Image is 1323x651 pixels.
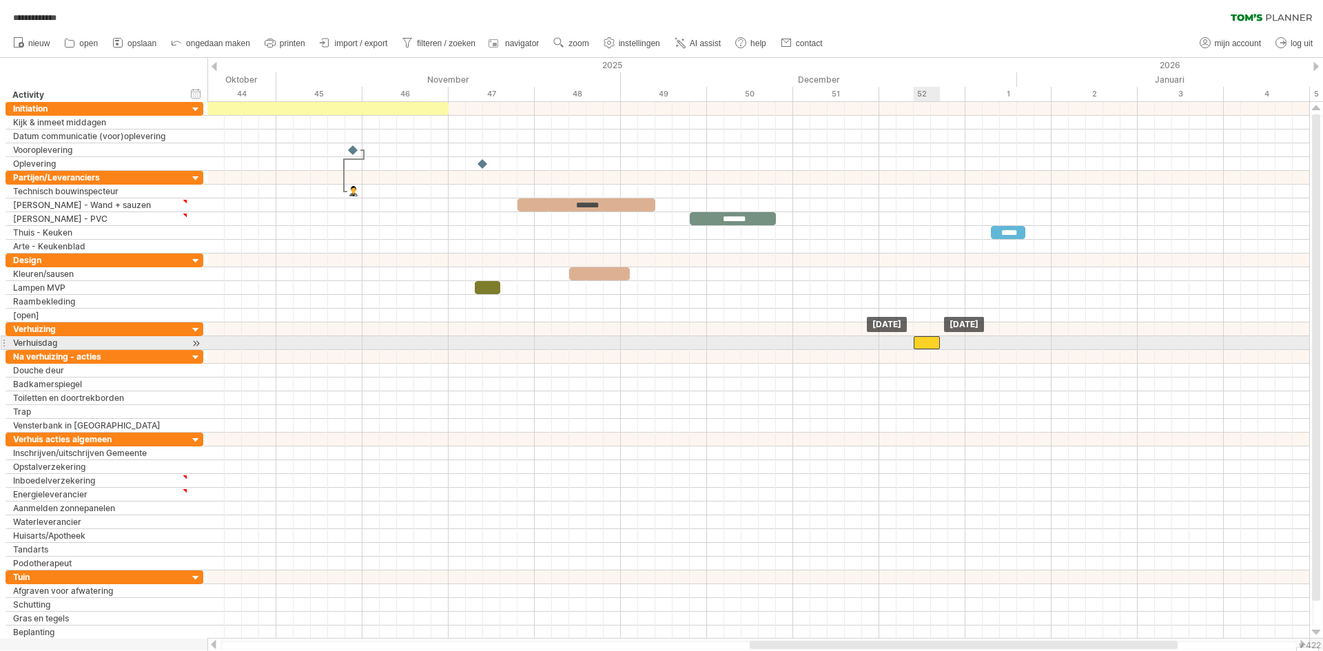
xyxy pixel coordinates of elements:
span: AI assist [690,39,721,48]
a: nieuw [10,34,54,52]
div: 45 [276,87,362,101]
div: 52 [879,87,965,101]
div: [PERSON_NAME] - Wand + sauzen [13,198,181,211]
div: Douche deur [13,364,181,377]
div: 1 [965,87,1052,101]
div: Gras en tegels [13,612,181,625]
div: Oplevering [13,157,181,170]
div: 47 [449,87,535,101]
a: instellingen [600,34,664,52]
a: open [61,34,102,52]
div: Verhuis acties algemeen [13,433,181,446]
a: printen [261,34,309,52]
div: v 422 [1299,640,1321,650]
div: 49 [621,87,707,101]
div: 4 [1224,87,1310,101]
span: log uit [1291,39,1313,48]
div: November 2025 [276,72,621,87]
div: Inschrijven/uitschrijven Gemeente [13,446,181,459]
span: contact [796,39,823,48]
span: ongedaan maken [186,39,250,48]
a: import / export [316,34,392,52]
div: Toiletten en doortrekborden [13,391,181,404]
span: open [79,39,98,48]
span: import / export [335,39,388,48]
span: nieuw [28,39,50,48]
div: [DATE] [944,317,984,332]
span: filteren / zoeken [417,39,475,48]
div: Vooroplevering [13,143,181,156]
div: Schutting [13,598,181,611]
div: Energieleverancier [13,488,181,501]
div: Kleuren/sausen [13,267,181,280]
div: Huisarts/Apotheek [13,529,181,542]
div: Initiation [13,102,181,115]
div: Datum communicatie (voor)oplevering [13,130,181,143]
div: Badkamerspiegel [13,378,181,391]
span: printen [280,39,305,48]
div: Raambekleding [13,295,181,308]
div: Trap [13,405,181,418]
a: AI assist [671,34,725,52]
a: navigator [486,34,543,52]
span: navigator [505,39,539,48]
div: Na verhuizing - acties [13,350,181,363]
div: Lampen MVP [13,281,181,294]
div: Toon legenda [1296,647,1319,651]
div: Beplanting [13,626,181,639]
div: Technisch bouwinspecteur [13,185,181,198]
span: instellingen [619,39,660,48]
span: opslaan [127,39,156,48]
div: Activity [12,88,181,102]
div: Tandarts [13,543,181,556]
a: contact [777,34,827,52]
div: [PERSON_NAME] - PVC [13,212,181,225]
a: zoom [550,34,593,52]
div: Tuin [13,570,181,583]
a: opslaan [109,34,161,52]
span: mijn account [1215,39,1261,48]
div: Verhuisdag [13,336,181,349]
div: Afgraven voor afwatering [13,584,181,597]
div: scroll naar activiteit [189,336,203,351]
a: mijn account [1196,34,1265,52]
div: Design [13,254,181,267]
div: 2 [1052,87,1138,101]
a: log uit [1272,34,1317,52]
div: [DATE] [867,317,907,332]
div: Aanmelden zonnepanelen [13,502,181,515]
div: Waterleverancier [13,515,181,528]
div: 50 [707,87,793,101]
div: 44 [190,87,276,101]
span: help [750,39,766,48]
div: Partijen/Leveranciers [13,171,181,184]
a: help [732,34,770,52]
div: Arte - Keukenblad [13,240,181,253]
div: 51 [793,87,879,101]
div: Inboedelverzekering [13,474,181,487]
div: 46 [362,87,449,101]
div: Verhuizing [13,322,181,335]
div: [open] [13,309,181,322]
div: December 2025 [621,72,1017,87]
span: zoom [568,39,588,48]
div: 48 [535,87,621,101]
a: filteren / zoeken [398,34,480,52]
div: Podotherapeut [13,557,181,570]
div: Opstalverzekering [13,460,181,473]
a: ongedaan maken [167,34,254,52]
div: Thuis - Keuken [13,226,181,239]
div: Vensterbank in [GEOGRAPHIC_DATA] [13,419,181,432]
div: Kijk & inmeet middagen [13,116,181,129]
div: 3 [1138,87,1224,101]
